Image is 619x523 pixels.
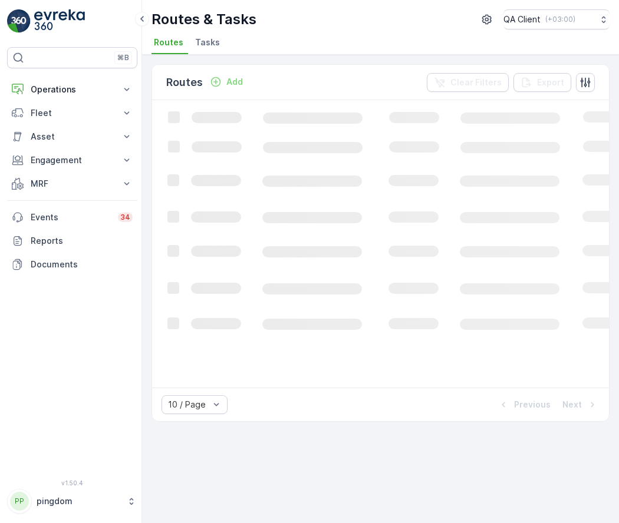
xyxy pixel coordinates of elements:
p: ⌘B [117,53,129,62]
span: Tasks [195,37,220,48]
p: Routes & Tasks [152,10,256,29]
a: Reports [7,229,137,253]
p: Fleet [31,107,114,119]
p: Routes [166,74,203,91]
a: Events34 [7,206,137,229]
p: ( +03:00 ) [545,15,575,24]
p: Documents [31,259,133,270]
p: Engagement [31,154,114,166]
p: Events [31,211,111,223]
span: Routes [154,37,183,48]
img: logo_light-DOdMpM7g.png [34,9,85,33]
p: Export [537,77,564,88]
button: Add [205,75,248,89]
button: Asset [7,125,137,148]
p: MRF [31,178,114,190]
div: PP [10,492,29,511]
button: Operations [7,78,137,101]
button: Next [561,398,600,412]
p: pingdom [37,495,121,507]
button: Fleet [7,101,137,125]
button: Clear Filters [427,73,509,92]
a: Documents [7,253,137,276]
button: Previous [496,398,552,412]
button: MRF [7,172,137,196]
p: Add [226,76,243,88]
button: PPpingdom [7,489,137,514]
p: Clear Filters [450,77,502,88]
p: Reports [31,235,133,247]
button: QA Client(+03:00) [503,9,610,29]
span: v 1.50.4 [7,479,137,486]
p: QA Client [503,14,541,25]
button: Engagement [7,148,137,172]
p: Operations [31,84,114,95]
p: 34 [120,213,130,222]
img: logo [7,9,31,33]
p: Next [562,399,582,411]
button: Export [513,73,571,92]
p: Asset [31,131,114,143]
p: Previous [514,399,551,411]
